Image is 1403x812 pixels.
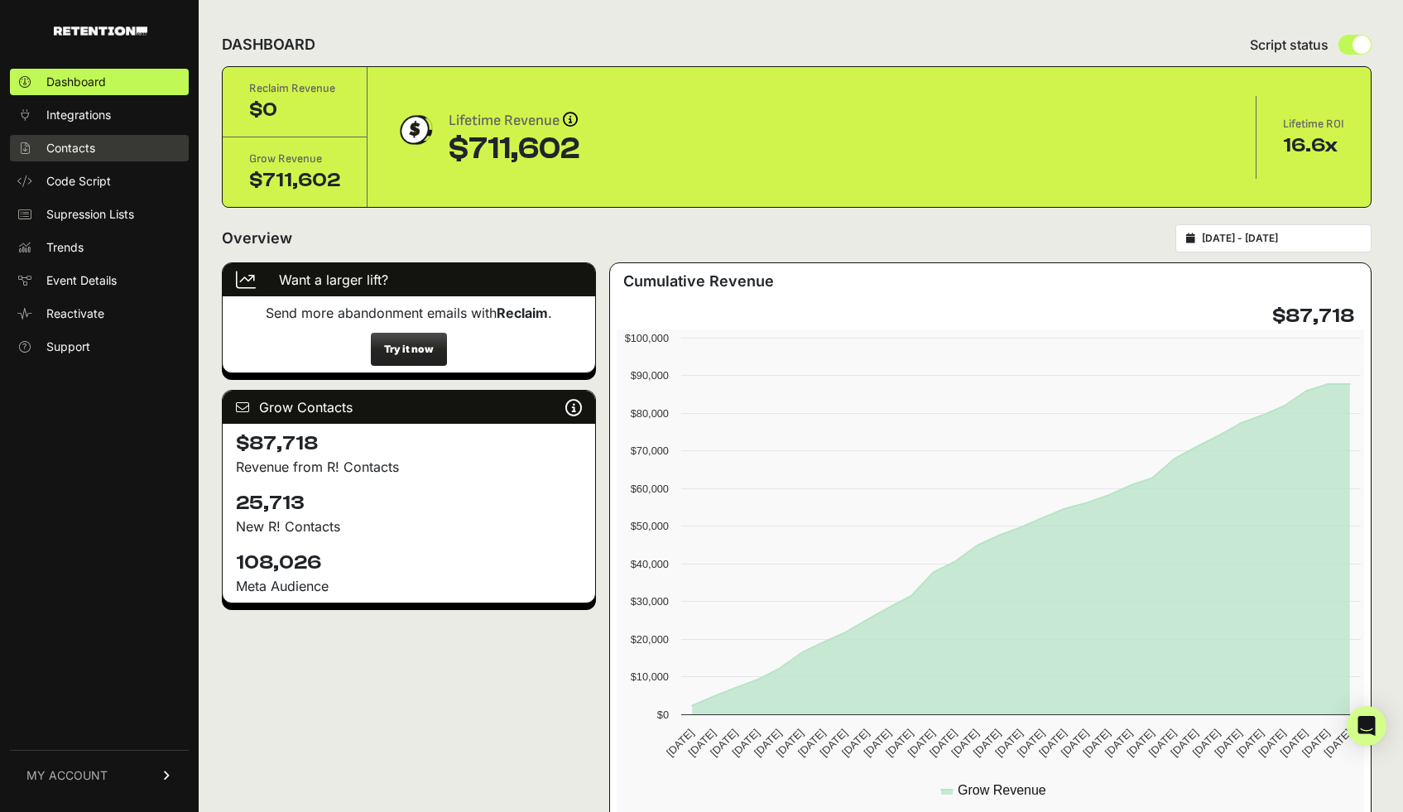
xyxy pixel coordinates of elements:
[730,727,762,759] text: [DATE]
[10,69,189,95] a: Dashboard
[236,517,582,536] p: New R! Contacts
[631,407,669,420] text: $80,000
[236,576,582,596] div: Meta Audience
[708,727,740,759] text: [DATE]
[774,727,806,759] text: [DATE]
[1180,19,1322,39] div: Signed in successfully.
[46,74,106,90] span: Dashboard
[384,343,434,355] strong: Try it now
[249,167,340,194] div: $711,602
[236,303,582,323] p: Send more abandonment emails with .
[249,97,340,123] div: $0
[883,727,915,759] text: [DATE]
[862,727,894,759] text: [DATE]
[1059,727,1091,759] text: [DATE]
[1283,116,1344,132] div: Lifetime ROI
[993,727,1026,759] text: [DATE]
[1347,706,1386,746] div: Open Intercom Messenger
[10,750,189,800] a: MY ACCOUNT
[1300,727,1332,759] text: [DATE]
[10,102,189,128] a: Integrations
[236,430,582,457] h4: $87,718
[631,633,669,646] text: $20,000
[906,727,938,759] text: [DATE]
[249,80,340,97] div: Reclaim Revenue
[46,140,95,156] span: Contacts
[1146,727,1179,759] text: [DATE]
[625,332,669,344] text: $100,000
[631,595,669,608] text: $30,000
[10,234,189,261] a: Trends
[1169,727,1201,759] text: [DATE]
[497,305,548,321] strong: Reclaim
[664,727,696,759] text: [DATE]
[1322,727,1354,759] text: [DATE]
[10,300,189,327] a: Reactivate
[449,132,579,166] div: $711,602
[971,727,1003,759] text: [DATE]
[46,206,134,223] span: Supression Lists
[631,444,669,457] text: $70,000
[1256,727,1288,759] text: [DATE]
[46,272,117,289] span: Event Details
[236,457,582,477] p: Revenue from R! Contacts
[949,727,982,759] text: [DATE]
[222,227,292,250] h2: Overview
[449,109,579,132] div: Lifetime Revenue
[223,391,595,424] div: Grow Contacts
[46,339,90,355] span: Support
[1278,727,1310,759] text: [DATE]
[1283,132,1344,159] div: 16.6x
[223,263,595,296] div: Want a larger lift?
[631,369,669,382] text: $90,000
[1213,727,1245,759] text: [DATE]
[1103,727,1135,759] text: [DATE]
[1234,727,1266,759] text: [DATE]
[10,201,189,228] a: Supression Lists
[839,727,872,759] text: [DATE]
[958,783,1046,797] text: Grow Revenue
[46,305,104,322] span: Reactivate
[10,267,189,294] a: Event Details
[10,168,189,195] a: Code Script
[394,109,435,151] img: dollar-coin-05c43ed7efb7bc0c12610022525b4bbbb207c7efeef5aecc26f025e68dcafac9.png
[631,483,669,495] text: $60,000
[1190,727,1223,759] text: [DATE]
[46,173,111,190] span: Code Script
[1015,727,1047,759] text: [DATE]
[236,550,582,576] h4: 108,026
[752,727,784,759] text: [DATE]
[631,558,669,570] text: $40,000
[26,767,108,784] span: MY ACCOUNT
[1125,727,1157,759] text: [DATE]
[249,151,340,167] div: Grow Revenue
[236,490,582,517] h4: 25,713
[818,727,850,759] text: [DATE]
[222,33,315,56] h2: DASHBOARD
[1081,727,1113,759] text: [DATE]
[10,135,189,161] a: Contacts
[631,520,669,532] text: $50,000
[795,727,828,759] text: [DATE]
[927,727,959,759] text: [DATE]
[623,270,774,293] h3: Cumulative Revenue
[54,26,147,36] img: Retention.com
[631,670,669,683] text: $10,000
[657,709,669,721] text: $0
[10,334,189,360] a: Support
[686,727,718,759] text: [DATE]
[1037,727,1069,759] text: [DATE]
[46,107,111,123] span: Integrations
[1272,303,1354,329] h4: $87,718
[46,239,84,256] span: Trends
